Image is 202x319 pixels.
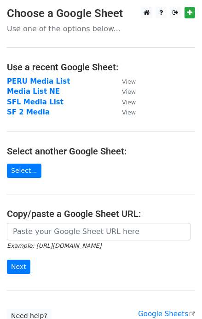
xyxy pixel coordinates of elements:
[7,260,30,274] input: Next
[7,208,195,219] h4: Copy/paste a Google Sheet URL:
[7,146,195,157] h4: Select another Google Sheet:
[122,88,136,95] small: View
[7,87,60,96] a: Media List NE
[122,78,136,85] small: View
[113,77,136,85] a: View
[122,99,136,106] small: View
[7,108,50,116] a: SF 2 Media
[7,62,195,73] h4: Use a recent Google Sheet:
[113,108,136,116] a: View
[113,98,136,106] a: View
[7,77,70,85] a: PERU Media List
[7,98,63,106] a: SFL Media List
[138,310,195,318] a: Google Sheets
[122,109,136,116] small: View
[7,7,195,20] h3: Choose a Google Sheet
[7,164,41,178] a: Select...
[7,24,195,34] p: Use one of the options below...
[7,242,101,249] small: Example: [URL][DOMAIN_NAME]
[113,87,136,96] a: View
[7,223,190,240] input: Paste your Google Sheet URL here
